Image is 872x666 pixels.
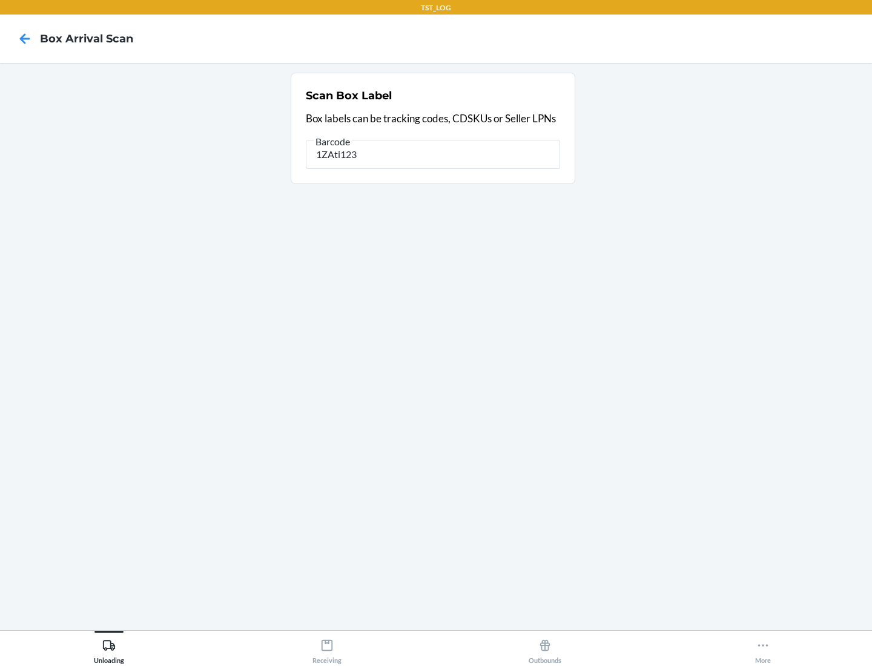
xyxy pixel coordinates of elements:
[306,111,560,127] p: Box labels can be tracking codes, CDSKUs or Seller LPNs
[218,631,436,664] button: Receiving
[306,140,560,169] input: Barcode
[421,2,451,13] p: TST_LOG
[312,634,342,664] div: Receiving
[306,88,392,104] h2: Scan Box Label
[755,634,771,664] div: More
[436,631,654,664] button: Outbounds
[654,631,872,664] button: More
[40,31,133,47] h4: Box Arrival Scan
[314,136,352,148] span: Barcode
[94,634,124,664] div: Unloading
[529,634,561,664] div: Outbounds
